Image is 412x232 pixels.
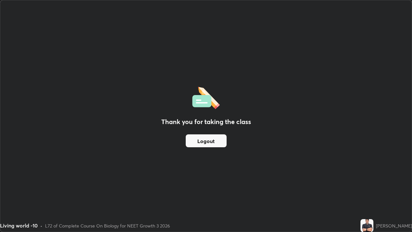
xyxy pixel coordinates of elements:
[40,222,42,229] div: •
[186,134,227,147] button: Logout
[376,222,412,229] div: [PERSON_NAME]
[45,222,170,229] div: L72 of Complete Course On Biology for NEET Growth 3 2026
[161,117,251,127] h2: Thank you for taking the class
[360,219,373,232] img: 364720b0a7814bb496f4b8cab5382653.jpg
[192,85,220,109] img: offlineFeedback.1438e8b3.svg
